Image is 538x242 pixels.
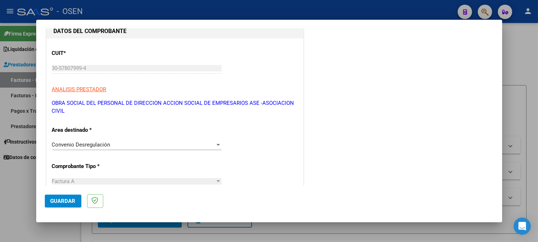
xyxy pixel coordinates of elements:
[51,198,76,204] span: Guardar
[52,49,126,57] p: CUIT
[52,126,126,134] p: Area destinado *
[45,195,81,208] button: Guardar
[54,28,127,34] strong: DATOS DEL COMPROBANTE
[52,178,75,185] span: Factura A
[52,141,110,148] span: Convenio Desregulación
[52,86,106,93] span: ANALISIS PRESTADOR
[52,99,298,115] p: OBRA SOCIAL DEL PERSONAL DE DIRECCION ACCION SOCIAL DE EMPRESARIOS ASE -ASOCIACION CIVIL
[52,162,126,171] p: Comprobante Tipo *
[514,218,531,235] div: Open Intercom Messenger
